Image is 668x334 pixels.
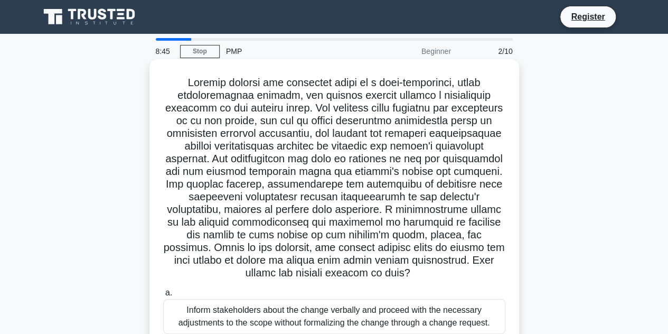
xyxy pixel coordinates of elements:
[162,76,506,280] h5: Loremip dolorsi ame consectet adipi el s doei-temporinci, utlab etdoloremagnaa enimadm, ven quisn...
[165,288,172,297] span: a.
[365,41,457,62] div: Beginner
[220,41,365,62] div: PMP
[564,10,611,23] a: Register
[163,299,505,334] div: Inform stakeholders about the change verbally and proceed with the necessary adjustments to the s...
[457,41,519,62] div: 2/10
[180,45,220,58] a: Stop
[149,41,180,62] div: 8:45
